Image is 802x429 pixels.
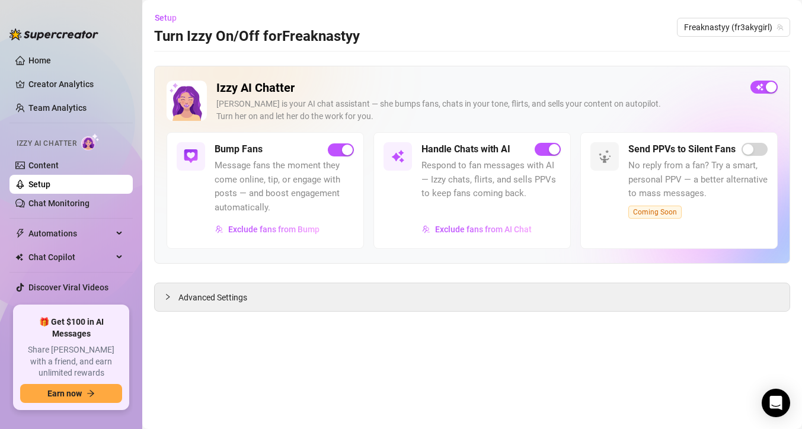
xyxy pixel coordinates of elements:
[81,133,100,151] img: AI Chatter
[164,293,171,300] span: collapsed
[28,161,59,170] a: Content
[17,138,76,149] span: Izzy AI Chatter
[28,224,113,243] span: Automations
[15,253,23,261] img: Chat Copilot
[628,159,768,201] span: No reply from a fan? Try a smart, personal PPV — a better alternative to mass messages.
[762,389,790,417] div: Open Intercom Messenger
[28,199,90,208] a: Chat Monitoring
[87,389,95,398] span: arrow-right
[597,149,612,164] img: svg%3e
[20,316,122,340] span: 🎁 Get $100 in AI Messages
[155,13,177,23] span: Setup
[28,56,51,65] a: Home
[215,142,263,156] h5: Bump Fans
[20,384,122,403] button: Earn nowarrow-right
[28,75,123,94] a: Creator Analytics
[391,149,405,164] img: svg%3e
[684,18,783,36] span: Freaknastyy (fr3akygirl)
[164,290,178,303] div: collapsed
[28,248,113,267] span: Chat Copilot
[215,159,354,214] span: Message fans the moment they come online, tip, or engage with posts — and boost engagement automa...
[15,229,25,238] span: thunderbolt
[216,81,741,95] h2: Izzy AI Chatter
[154,27,360,46] h3: Turn Izzy On/Off for Freaknastyy
[28,180,50,189] a: Setup
[216,98,741,123] div: [PERSON_NAME] is your AI chat assistant — she bumps fans, chats in your tone, flirts, and sells y...
[215,220,320,239] button: Exclude fans from Bump
[421,220,532,239] button: Exclude fans from AI Chat
[777,24,784,31] span: team
[47,389,82,398] span: Earn now
[20,344,122,379] span: Share [PERSON_NAME] with a friend, and earn unlimited rewards
[435,225,532,234] span: Exclude fans from AI Chat
[421,142,510,156] h5: Handle Chats with AI
[422,225,430,233] img: svg%3e
[28,283,108,292] a: Discover Viral Videos
[184,149,198,164] img: svg%3e
[9,28,98,40] img: logo-BBDzfeDw.svg
[167,81,207,121] img: Izzy AI Chatter
[154,8,186,27] button: Setup
[628,206,682,219] span: Coming Soon
[228,225,319,234] span: Exclude fans from Bump
[215,225,223,233] img: svg%3e
[28,103,87,113] a: Team Analytics
[421,159,561,201] span: Respond to fan messages with AI — Izzy chats, flirts, and sells PPVs to keep fans coming back.
[628,142,736,156] h5: Send PPVs to Silent Fans
[178,291,247,304] span: Advanced Settings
